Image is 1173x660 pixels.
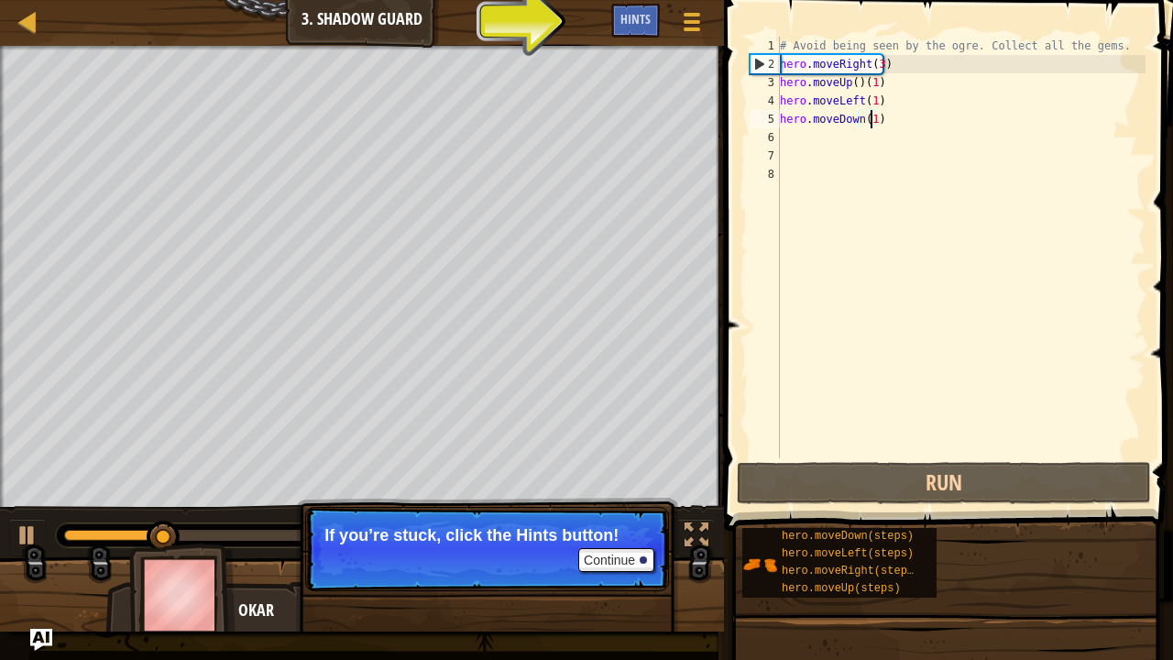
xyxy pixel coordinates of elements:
[669,4,715,47] button: Show game menu
[750,73,780,92] div: 3
[737,462,1151,504] button: Run
[9,519,46,556] button: Ctrl + P: Play
[678,519,715,556] button: Toggle fullscreen
[578,548,654,572] button: Continue
[782,530,914,543] span: hero.moveDown(steps)
[782,582,901,595] span: hero.moveUp(steps)
[751,55,780,73] div: 2
[30,629,52,651] button: Ask AI
[750,37,780,55] div: 1
[750,147,780,165] div: 7
[620,10,651,27] span: Hints
[129,544,236,645] img: thang_avatar_frame.png
[742,547,777,582] img: portrait.png
[238,599,600,622] div: Okar
[750,110,780,128] div: 5
[750,165,780,183] div: 8
[750,128,780,147] div: 6
[782,565,920,577] span: hero.moveRight(steps)
[750,92,780,110] div: 4
[782,547,914,560] span: hero.moveLeft(steps)
[324,526,650,544] p: If you’re stuck, click the Hints button!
